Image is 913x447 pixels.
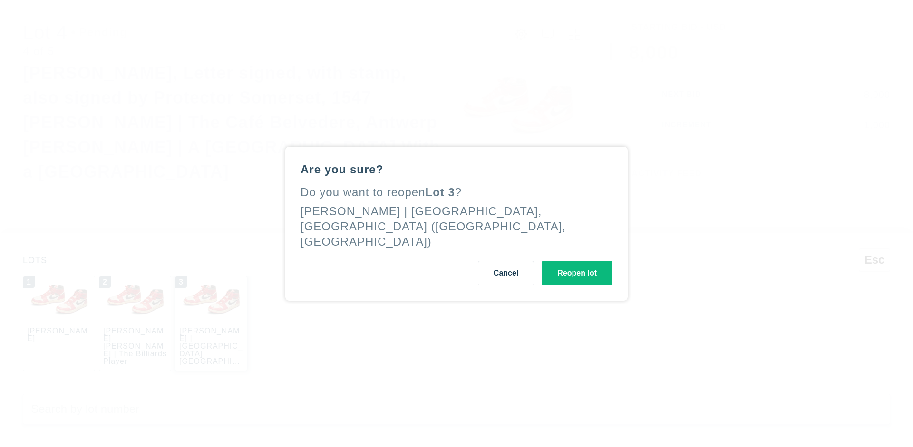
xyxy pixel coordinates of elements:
[478,261,534,285] button: Cancel
[426,186,455,199] span: Lot 3
[301,162,612,177] div: Are you sure?
[542,261,612,285] button: Reopen lot
[301,205,566,248] div: [PERSON_NAME] | [GEOGRAPHIC_DATA], [GEOGRAPHIC_DATA] ([GEOGRAPHIC_DATA], [GEOGRAPHIC_DATA])
[301,185,612,200] div: Do you want to reopen ?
